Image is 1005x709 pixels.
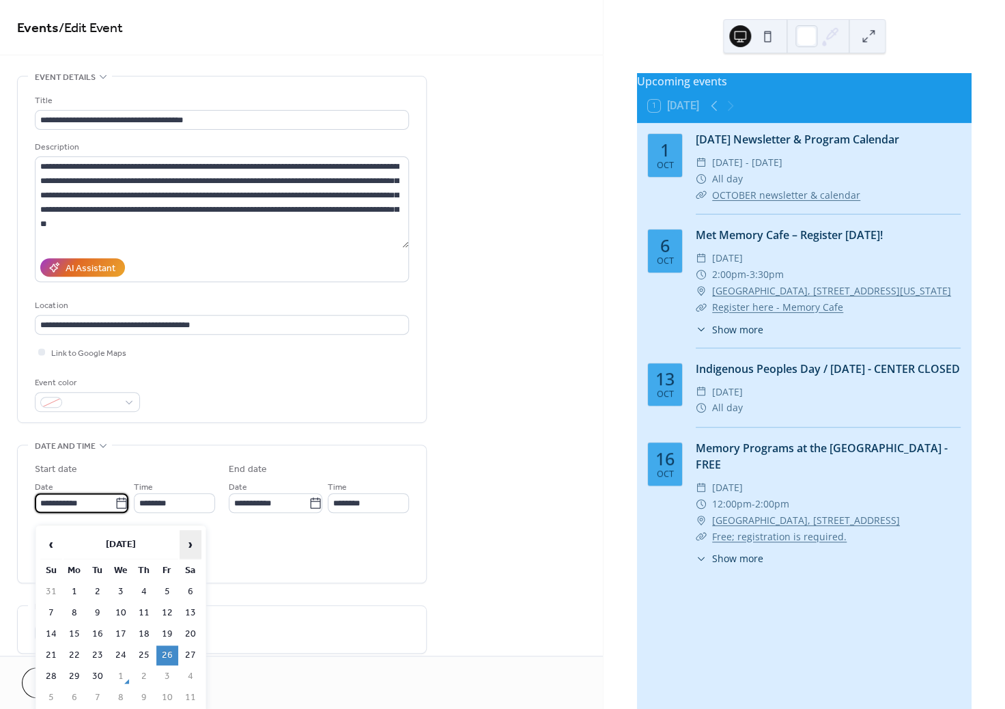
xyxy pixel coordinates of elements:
div: Oct [657,257,674,266]
span: Date and time [35,439,96,454]
div: Location [35,298,406,313]
td: 6 [180,582,201,602]
td: 1 [110,667,132,686]
span: All day [712,400,743,416]
span: Time [134,480,153,495]
td: 18 [133,624,155,644]
td: 3 [110,582,132,602]
td: 24 [110,645,132,665]
div: ​ [696,512,707,529]
td: 10 [156,688,178,708]
div: ​ [696,496,707,512]
th: Th [133,561,155,581]
div: ​ [696,187,707,204]
th: Mo [63,561,85,581]
div: ​ [696,551,707,566]
a: Memory Programs at the [GEOGRAPHIC_DATA] - FREE [696,441,948,472]
div: AI Assistant [66,262,115,276]
span: [DATE] - [DATE] [712,154,782,171]
span: 3:30pm [750,266,784,283]
div: ​ [696,171,707,187]
button: Cancel [22,667,106,698]
button: ​Show more [696,551,763,566]
span: / Edit Event [59,15,123,42]
div: ​ [696,283,707,299]
span: 2:00pm [755,496,789,512]
span: [DATE] [712,479,743,496]
span: Time [328,480,347,495]
div: ​ [696,479,707,496]
td: 10 [110,603,132,623]
td: 29 [63,667,85,686]
div: ​ [696,322,707,337]
div: Event color [35,376,137,390]
th: Sa [180,561,201,581]
div: 1 [660,141,670,158]
div: ​ [696,266,707,283]
a: [GEOGRAPHIC_DATA], [STREET_ADDRESS][US_STATE] [712,283,951,299]
td: 23 [87,645,109,665]
td: 9 [87,603,109,623]
th: [DATE] [63,530,178,559]
span: [DATE] [712,250,743,266]
div: ​ [696,529,707,545]
div: Oct [657,470,674,479]
td: 21 [40,645,62,665]
button: ​Show more [696,322,763,337]
td: 11 [180,688,201,708]
span: Link to Google Maps [51,346,126,361]
td: 15 [63,624,85,644]
td: 8 [63,603,85,623]
div: ​ [696,384,707,400]
td: 1 [63,582,85,602]
div: End date [229,462,267,477]
td: 9 [133,688,155,708]
div: Oct [657,161,674,170]
span: Show more [712,551,763,566]
div: Upcoming events [637,73,972,89]
span: [DATE] [712,384,743,400]
a: Met Memory Cafe – Register [DATE]! [696,227,883,242]
td: 16 [87,624,109,644]
td: 28 [40,667,62,686]
a: OCTOBER newsletter & calendar [712,189,860,201]
a: Free; registration is required. [712,530,847,543]
td: 3 [156,667,178,686]
div: ​ [696,400,707,416]
div: 16 [655,450,675,467]
span: All day [712,171,743,187]
span: Date [229,480,247,495]
td: 2 [87,582,109,602]
td: 6 [63,688,85,708]
button: AI Assistant [40,258,125,277]
td: 19 [156,624,178,644]
td: 2 [133,667,155,686]
td: 13 [180,603,201,623]
td: 26 [156,645,178,665]
td: 27 [180,645,201,665]
td: 17 [110,624,132,644]
div: Title [35,94,406,108]
td: 7 [87,688,109,708]
td: 20 [180,624,201,644]
td: 7 [40,603,62,623]
div: Indigenous Peoples Day / [DATE] - CENTER CLOSED [696,361,961,377]
span: Show more [712,322,763,337]
a: Events [17,15,59,42]
div: ​ [696,299,707,316]
div: ​ [696,250,707,266]
td: 4 [180,667,201,686]
th: Tu [87,561,109,581]
td: 11 [133,603,155,623]
td: 5 [40,688,62,708]
span: ‹ [41,531,61,558]
div: Start date [35,462,77,477]
span: 2:00pm [712,266,746,283]
td: 22 [63,645,85,665]
span: 12:00pm [712,496,752,512]
th: Su [40,561,62,581]
td: 30 [87,667,109,686]
td: 5 [156,582,178,602]
span: - [746,266,750,283]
